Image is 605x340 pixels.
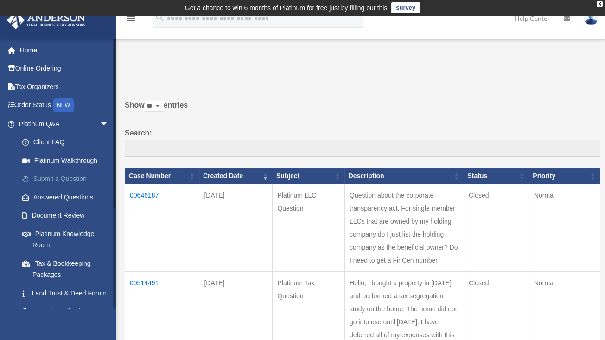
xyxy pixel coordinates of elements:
[597,1,603,7] div: close
[100,115,118,134] span: arrow_drop_down
[13,206,123,225] a: Document Review
[13,302,123,321] a: Portal Feedback
[529,184,600,271] td: Normal
[125,99,600,121] label: Show entries
[464,184,529,271] td: Closed
[125,184,199,271] td: 00646187
[199,184,273,271] td: [DATE]
[6,96,123,115] a: Order StatusNEW
[344,168,464,184] th: Description: activate to sort column ascending
[13,151,123,170] a: Platinum Walkthrough
[199,168,273,184] th: Created Date: activate to sort column ascending
[6,77,123,96] a: Tax Organizers
[464,168,529,184] th: Status: activate to sort column ascending
[125,140,600,157] input: Search:
[6,115,123,133] a: Platinum Q&Aarrow_drop_down
[155,13,165,23] i: search
[13,170,123,188] a: Submit a Question
[13,254,123,284] a: Tax & Bookkeeping Packages
[529,168,600,184] th: Priority: activate to sort column ascending
[125,127,600,157] label: Search:
[125,16,136,24] a: menu
[6,41,123,59] a: Home
[13,284,123,302] a: Land Trust & Deed Forum
[584,12,598,25] img: User Pic
[273,184,345,271] td: Platinum LLC Question
[125,13,136,24] i: menu
[391,2,420,13] a: survey
[13,188,118,206] a: Answered Questions
[344,184,464,271] td: Question about the corporate transparency act. For single member LLCs that are owned by my holdin...
[125,168,199,184] th: Case Number: activate to sort column ascending
[13,133,123,152] a: Client FAQ
[53,98,74,112] div: NEW
[4,11,88,29] img: Anderson Advisors Platinum Portal
[13,225,123,254] a: Platinum Knowledge Room
[6,59,123,78] a: Online Ordering
[145,101,164,112] select: Showentries
[185,2,388,13] div: Get a chance to win 6 months of Platinum for free just by filling out this
[273,168,345,184] th: Subject: activate to sort column ascending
